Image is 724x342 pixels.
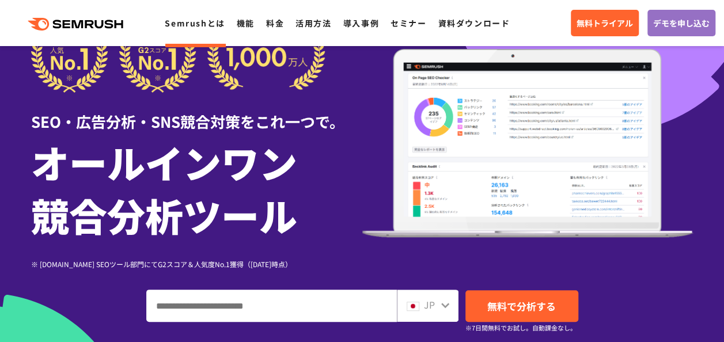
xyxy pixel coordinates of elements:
span: 無料トライアル [577,17,633,29]
a: 機能 [237,17,255,29]
a: 無料トライアル [571,10,639,36]
span: 無料で分析する [487,299,556,313]
a: デモを申し込む [647,10,715,36]
a: セミナー [391,17,426,29]
span: デモを申し込む [653,17,710,29]
small: ※7日間無料でお試し。自動課金なし。 [465,322,577,333]
div: SEO・広告分析・SNS競合対策をこれ一つで。 [31,93,362,132]
a: Semrushとは [165,17,225,29]
div: ※ [DOMAIN_NAME] SEOツール部門にてG2スコア＆人気度No.1獲得（[DATE]時点） [31,259,362,269]
span: JP [424,298,435,311]
input: ドメイン、キーワードまたはURLを入力してください [147,290,396,321]
a: 無料で分析する [465,290,578,322]
a: 料金 [266,17,284,29]
a: 活用方法 [295,17,331,29]
a: 資料ダウンロード [438,17,510,29]
h1: オールインワン 競合分析ツール [31,135,362,241]
a: 導入事例 [343,17,379,29]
